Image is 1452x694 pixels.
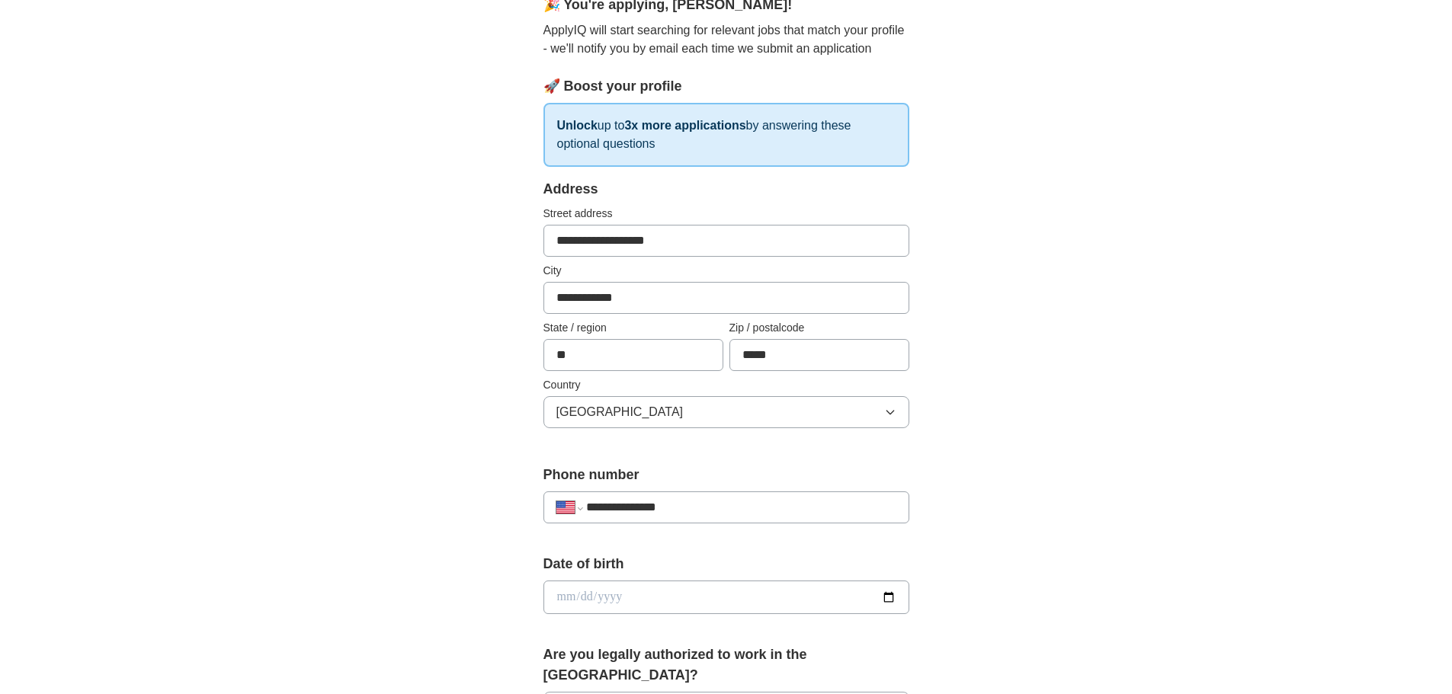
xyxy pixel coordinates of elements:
button: [GEOGRAPHIC_DATA] [543,396,909,428]
label: Are you legally authorized to work in the [GEOGRAPHIC_DATA]? [543,644,909,686]
label: Phone number [543,465,909,485]
div: Address [543,179,909,200]
label: Street address [543,206,909,222]
strong: Unlock [557,119,598,132]
label: State / region [543,320,723,336]
p: up to by answering these optional questions [543,103,909,167]
label: City [543,263,909,279]
span: [GEOGRAPHIC_DATA] [556,403,684,421]
label: Date of birth [543,554,909,574]
label: Country [543,377,909,393]
strong: 3x more applications [624,119,745,132]
label: Zip / postalcode [729,320,909,336]
p: ApplyIQ will start searching for relevant jobs that match your profile - we'll notify you by emai... [543,21,909,58]
div: 🚀 Boost your profile [543,76,909,97]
